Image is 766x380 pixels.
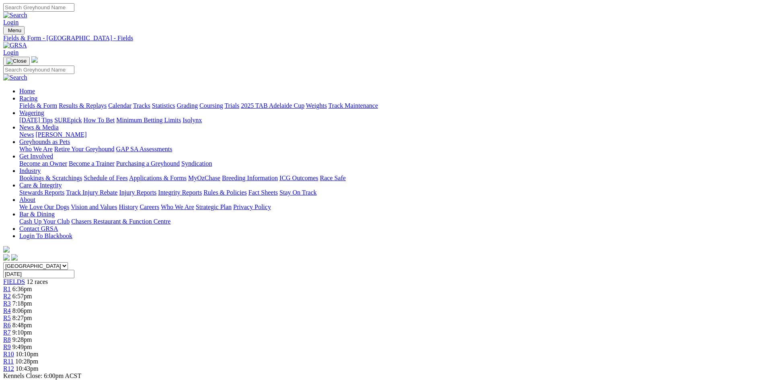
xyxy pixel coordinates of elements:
a: R2 [3,293,11,300]
a: Fields & Form - [GEOGRAPHIC_DATA] - Fields [3,35,763,42]
a: GAP SA Assessments [116,146,173,152]
a: Purchasing a Greyhound [116,160,180,167]
a: Rules & Policies [203,189,247,196]
img: logo-grsa-white.png [3,246,10,253]
div: Get Involved [19,160,763,167]
div: Care & Integrity [19,189,763,196]
a: News [19,131,34,138]
a: Cash Up Your Club [19,218,70,225]
a: Get Involved [19,153,53,160]
div: Industry [19,175,763,182]
a: FIELDS [3,278,25,285]
span: Menu [8,27,21,33]
a: Integrity Reports [158,189,202,196]
button: Toggle navigation [3,57,30,66]
a: Contact GRSA [19,225,58,232]
a: Coursing [199,102,223,109]
img: Search [3,12,27,19]
a: Wagering [19,109,44,116]
a: Tracks [133,102,150,109]
span: 12 races [27,278,48,285]
a: Login [3,19,18,26]
div: Greyhounds as Pets [19,146,763,153]
a: We Love Our Dogs [19,203,69,210]
a: [DATE] Tips [19,117,53,123]
a: Fact Sheets [248,189,278,196]
img: Search [3,74,27,81]
span: 9:28pm [12,336,32,343]
a: Race Safe [320,175,345,181]
a: [PERSON_NAME] [35,131,86,138]
span: 8:27pm [12,314,32,321]
a: 2025 TAB Adelaide Cup [241,102,304,109]
button: Toggle navigation [3,26,25,35]
span: 8:48pm [12,322,32,329]
a: How To Bet [84,117,115,123]
a: Fields & Form [19,102,57,109]
span: 10:43pm [16,365,39,372]
a: MyOzChase [188,175,220,181]
a: R6 [3,322,11,329]
img: Close [6,58,27,64]
a: R10 [3,351,14,357]
a: Grading [177,102,198,109]
a: Login [3,49,18,56]
a: Home [19,88,35,94]
span: R11 [3,358,14,365]
input: Search [3,3,74,12]
span: 6:57pm [12,293,32,300]
a: Careers [140,203,159,210]
a: Breeding Information [222,175,278,181]
span: R8 [3,336,11,343]
a: About [19,196,35,203]
a: R7 [3,329,11,336]
a: Weights [306,102,327,109]
a: R3 [3,300,11,307]
img: twitter.svg [11,254,18,261]
a: Results & Replays [59,102,107,109]
span: 10:10pm [16,351,39,357]
a: Care & Integrity [19,182,62,189]
div: Racing [19,102,763,109]
div: Wagering [19,117,763,124]
a: Racing [19,95,37,102]
a: Become an Owner [19,160,67,167]
a: Trials [224,102,239,109]
a: Stewards Reports [19,189,64,196]
a: Track Injury Rebate [66,189,117,196]
span: 9:49pm [12,343,32,350]
a: Isolynx [183,117,202,123]
a: Privacy Policy [233,203,271,210]
a: Who We Are [161,203,194,210]
a: Chasers Restaurant & Function Centre [71,218,170,225]
a: Syndication [181,160,212,167]
a: Who We Are [19,146,53,152]
a: Minimum Betting Limits [116,117,181,123]
a: R9 [3,343,11,350]
div: News & Media [19,131,763,138]
input: Select date [3,270,74,278]
a: Injury Reports [119,189,156,196]
a: R1 [3,286,11,292]
img: GRSA [3,42,27,49]
a: SUREpick [54,117,82,123]
a: Become a Trainer [69,160,115,167]
a: Greyhounds as Pets [19,138,70,145]
a: R4 [3,307,11,314]
a: R5 [3,314,11,321]
a: Industry [19,167,41,174]
span: 10:28pm [15,358,38,365]
a: Applications & Forms [129,175,187,181]
div: About [19,203,763,211]
a: Stay On Track [279,189,316,196]
span: Kennels Close: 6:00pm ACST [3,372,81,379]
span: R12 [3,365,14,372]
